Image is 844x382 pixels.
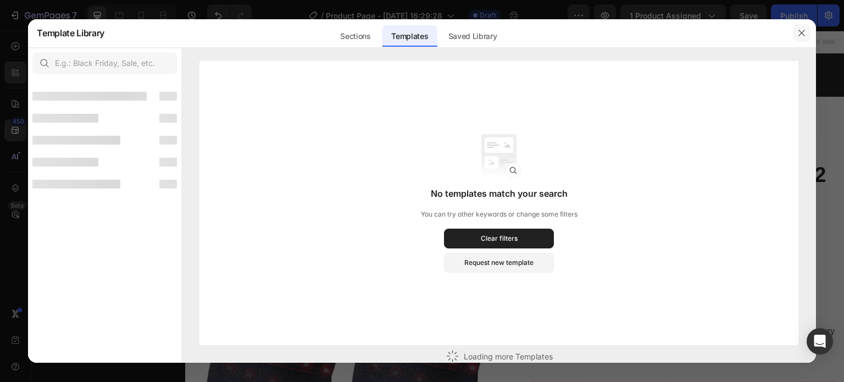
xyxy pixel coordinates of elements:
p: This advanced knee brace combines [MEDICAL_DATA] and red [MEDICAL_DATA] to improve blood circulat... [346,269,650,331]
div: $179.00 [428,225,472,245]
div: Sections [331,25,379,47]
div: Open Intercom Messenger [807,328,833,355]
pre: - 17% off [492,222,553,248]
span: $100 Off + FREE HELMET [340,38,480,51]
p: Limited-time Offers | High Demand | [144,36,480,53]
div: Request new template [464,258,534,268]
h3: No templates match your search [431,187,568,200]
button: Clear filters [444,229,554,248]
img: Alt Image [490,31,517,57]
div: Templates [382,25,437,47]
input: E.g.: Black Friday, Sale, etc. [32,52,177,74]
h2: Astarexin Red [MEDICAL_DATA] Knee Pad 2 Packs [346,106,651,183]
span: Loading more Templates [464,351,553,362]
button: Request new template [444,253,554,273]
div: $149.00 [346,220,424,250]
p: You can try other keywords or change some filters [421,209,578,220]
p: (129 reviews) [389,189,442,202]
div: Clear filters [481,234,518,243]
h2: Template Library [37,19,104,47]
div: Saved Library [440,25,506,47]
